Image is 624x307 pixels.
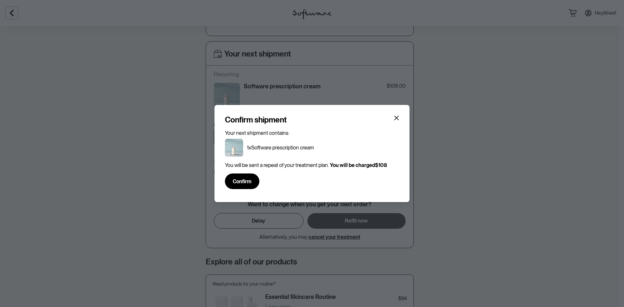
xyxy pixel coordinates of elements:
[233,178,252,185] span: Confirm
[225,162,399,168] p: You will be sent a repeat of your treatment plan.
[225,173,259,189] button: Confirm
[225,130,399,136] p: Your next shipment contains:
[225,139,243,157] img: cktujd3cr00003e5xydhm4e2c.jpg
[330,162,387,168] strong: You will be charged $108
[247,145,314,151] p: 1x Software prescription cream
[225,115,287,125] h4: Confirm shipment
[391,113,402,123] button: Close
